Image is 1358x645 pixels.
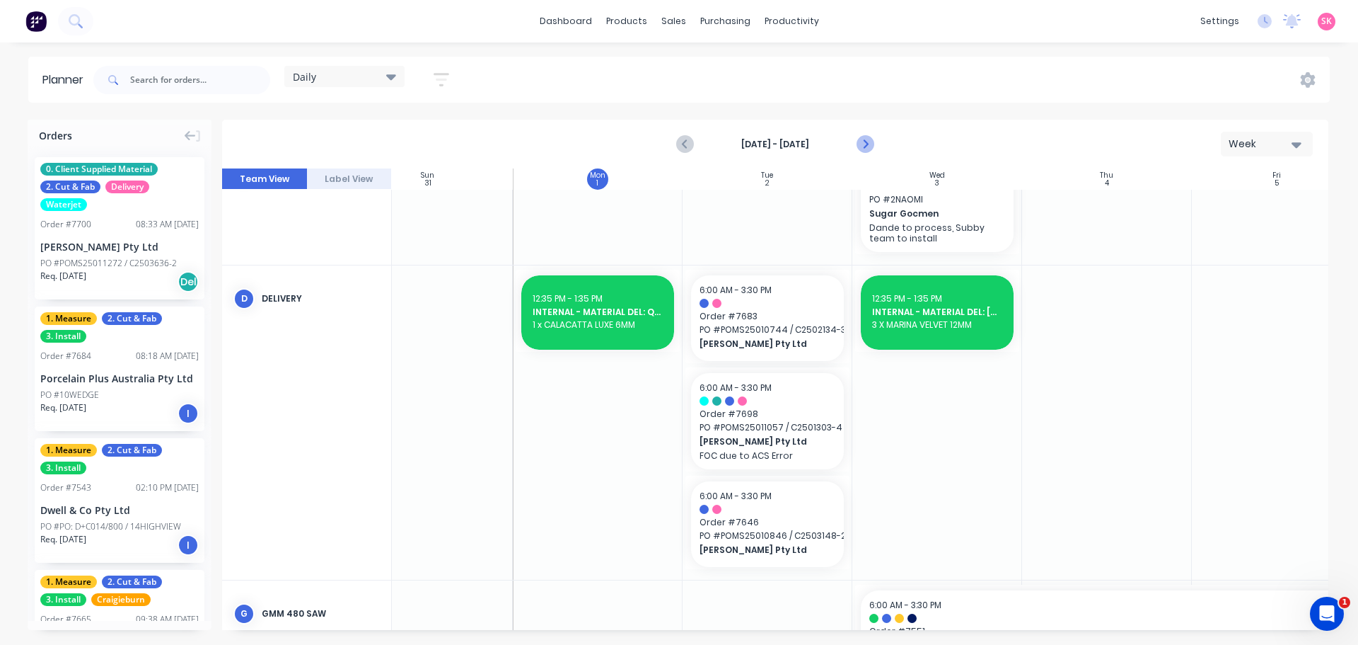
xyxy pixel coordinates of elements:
[533,306,663,319] span: INTERNAL - MATERIAL DEL: QUADRO 7691
[40,181,100,193] span: 2. Cut & Fab
[102,444,162,457] span: 2. Cut & Fab
[178,271,199,292] div: Del
[700,284,772,296] span: 6:00 AM - 3:30 PM
[40,613,91,626] div: Order # 7665
[654,11,693,32] div: sales
[40,481,91,494] div: Order # 7543
[596,180,598,187] div: 1
[40,503,199,518] div: Dwell & Co Pty Ltd
[700,324,835,336] span: PO # POMS25010744 / C2502134-3
[130,66,270,94] input: Search for orders...
[40,163,158,176] span: 0. Client Supplied Material
[700,450,835,461] p: FOC due to ACS Error
[872,306,1002,319] span: INTERNAL - MATERIAL DEL: [PERSON_NAME] 7700
[700,490,772,502] span: 6:00 AM - 3:30 PM
[1321,15,1332,28] span: SK
[102,576,162,588] span: 2. Cut & Fab
[42,72,91,89] div: Planner
[262,292,380,305] div: Delivery
[700,408,835,421] span: Order # 7698
[102,312,162,325] span: 2. Cut & Fab
[1193,11,1246,32] div: settings
[700,338,822,350] span: [PERSON_NAME] Pty Ltd
[307,169,392,190] button: Label View
[178,535,199,556] div: I
[872,319,1002,331] span: 3 X MARINA VELVET 12MM
[700,544,822,556] span: [PERSON_NAME] Pty Ltd
[40,198,87,211] span: Waterjet
[761,171,773,180] div: Tue
[1272,171,1281,180] div: Fri
[40,533,86,546] span: Req. [DATE]
[25,11,47,32] img: Factory
[599,11,654,32] div: products
[91,593,151,606] span: Craigieburn
[40,593,86,606] span: 3. Install
[233,603,255,624] div: G
[40,576,97,588] span: 1. Measure
[1105,180,1109,187] div: 4
[700,516,835,529] span: Order # 7646
[40,462,86,474] span: 3. Install
[1310,597,1344,631] iframe: Intercom live chat
[421,171,434,180] div: Sun
[40,330,86,343] span: 3. Install
[40,312,97,325] span: 1. Measure
[700,421,835,434] span: PO # POMS25011057 / C2501303-4
[700,530,835,542] span: PO # POMS25010846 / C2503148-2
[40,389,99,401] div: PO #10WEDGE
[1339,597,1350,608] span: 1
[533,319,663,331] span: 1 x CALACATTA LUXE 6MM
[704,138,846,151] strong: [DATE] - [DATE]
[293,69,316,84] span: Daily
[424,180,431,187] div: 31
[40,520,181,533] div: PO #PO: D+C014/800 / 14HIGHVIEW
[700,382,772,394] span: 6:00 AM - 3:30 PM
[105,181,149,193] span: Delivery
[40,218,91,231] div: Order # 7700
[39,128,72,143] span: Orders
[869,207,992,220] span: Sugar Gocmen
[700,435,822,448] span: [PERSON_NAME] Pty Ltd
[136,481,199,494] div: 02:10 PM [DATE]
[700,310,835,323] span: Order # 7683
[40,239,199,254] div: [PERSON_NAME] Pty Ltd
[40,257,177,270] div: PO #POMS25011272 / C2503636-2
[40,350,91,363] div: Order # 7684
[533,11,599,32] a: dashboard
[533,292,603,304] span: 12:35 PM - 1:35 PM
[222,169,307,190] button: Team View
[869,222,1005,244] p: Dande to process, Subby team to install
[758,11,826,32] div: productivity
[1100,171,1113,180] div: Thu
[40,444,97,457] span: 1. Measure
[40,270,86,282] span: Req. [DATE]
[136,350,199,363] div: 08:18 AM [DATE]
[1275,180,1279,187] div: 5
[40,371,199,386] div: Porcelain Plus Australia Pty Ltd
[872,292,942,304] span: 12:35 PM - 1:35 PM
[1221,132,1313,156] button: Week
[693,11,758,32] div: purchasing
[178,403,199,424] div: I
[929,171,945,180] div: Wed
[136,218,199,231] div: 08:33 AM [DATE]
[765,180,770,187] div: 2
[136,613,199,626] div: 09:38 AM [DATE]
[869,625,1345,638] span: Order # 7551
[934,180,939,187] div: 3
[233,288,255,309] div: D
[1229,137,1294,152] div: Week
[869,599,941,611] span: 6:00 AM - 3:30 PM
[590,171,605,180] div: Mon
[40,401,86,414] span: Req. [DATE]
[262,607,380,620] div: GMM 480 Saw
